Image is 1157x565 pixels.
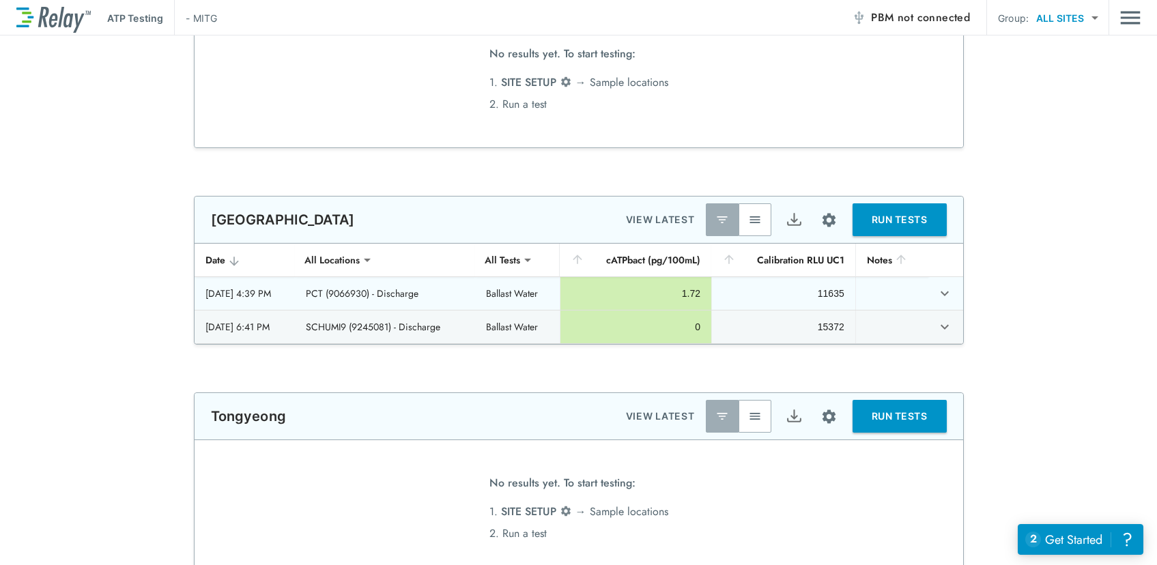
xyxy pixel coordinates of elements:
[898,10,970,25] span: not connected
[186,11,217,25] p: - MITG
[722,252,844,268] div: Calibration RLU UC1
[195,244,295,277] th: Date
[489,523,668,545] li: 2. Run a test
[998,11,1029,25] p: Group:
[16,3,91,33] img: LuminUltra Relay
[560,76,572,88] img: Settings Icon
[489,43,635,72] span: No results yet. To start testing:
[1120,5,1141,31] img: Drawer Icon
[933,315,956,338] button: expand row
[107,11,163,25] p: ATP Testing
[571,252,700,268] div: cATPbact (pg/100mL)
[489,93,668,115] li: 2. Run a test
[715,409,729,423] img: Latest
[489,72,668,93] li: 1. → Sample locations
[748,409,762,423] img: View All
[501,504,556,519] span: SITE SETUP
[489,472,635,501] span: No results yet. To start testing:
[211,408,286,424] p: Tongyeong
[295,277,475,310] td: PCT (9066930) - Discharge
[778,400,811,433] button: Export
[295,310,475,343] td: SCHUMI9 (9245081) - Discharge
[778,203,811,236] button: Export
[715,213,729,227] img: Latest
[933,282,956,305] button: expand row
[626,212,695,228] p: VIEW LATEST
[811,202,847,238] button: Site setup
[211,212,355,228] p: [GEOGRAPHIC_DATA]
[811,399,847,435] button: Site setup
[571,287,700,300] div: 1.72
[501,74,556,90] span: SITE SETUP
[1120,5,1141,31] button: Main menu
[1018,524,1143,555] iframe: Resource center
[489,501,668,523] li: 1. → Sample locations
[786,212,803,229] img: Export Icon
[748,213,762,227] img: View All
[853,203,947,236] button: RUN TESTS
[475,277,560,310] td: Ballast Water
[295,246,369,274] div: All Locations
[871,8,970,27] span: PBM
[626,408,695,424] p: VIEW LATEST
[195,244,963,344] table: sticky table
[852,11,866,25] img: Offline Icon
[205,320,284,334] div: [DATE] 6:41 PM
[846,4,975,31] button: PBM not connected
[475,310,560,343] td: Ballast Water
[853,400,947,433] button: RUN TESTS
[475,246,530,274] div: All Tests
[867,252,917,268] div: Notes
[786,408,803,425] img: Export Icon
[205,287,284,300] div: [DATE] 4:39 PM
[560,505,572,517] img: Settings Icon
[820,212,838,229] img: Settings Icon
[820,408,838,425] img: Settings Icon
[723,287,844,300] div: 11635
[571,320,700,334] div: 0
[723,320,844,334] div: 15372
